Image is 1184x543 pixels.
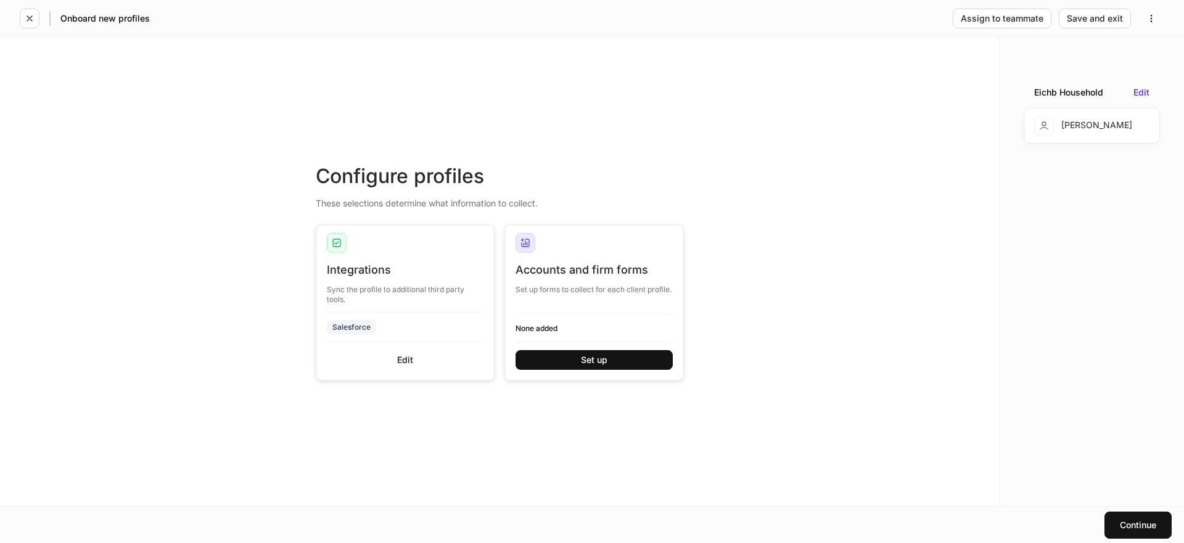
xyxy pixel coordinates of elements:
[1034,116,1132,136] div: [PERSON_NAME]
[516,263,673,277] div: Accounts and firm forms
[316,190,684,210] div: These selections determine what information to collect.
[1133,88,1149,97] button: Edit
[1120,521,1156,529] div: Continue
[516,350,673,370] button: Set up
[1104,512,1172,539] button: Continue
[316,163,684,190] div: Configure profiles
[516,322,673,334] h6: None added
[1067,14,1123,23] div: Save and exit
[397,356,413,364] div: Edit
[327,263,484,277] div: Integrations
[516,277,673,295] div: Set up forms to collect for each client profile.
[961,14,1043,23] div: Assign to teammate
[953,9,1051,28] button: Assign to teammate
[1034,86,1103,99] div: Eichb Household
[1059,9,1131,28] button: Save and exit
[581,356,607,364] div: Set up
[60,12,150,25] h5: Onboard new profiles
[327,277,484,304] div: Sync the profile to additional third party tools.
[327,350,484,370] button: Edit
[332,321,371,333] div: Salesforce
